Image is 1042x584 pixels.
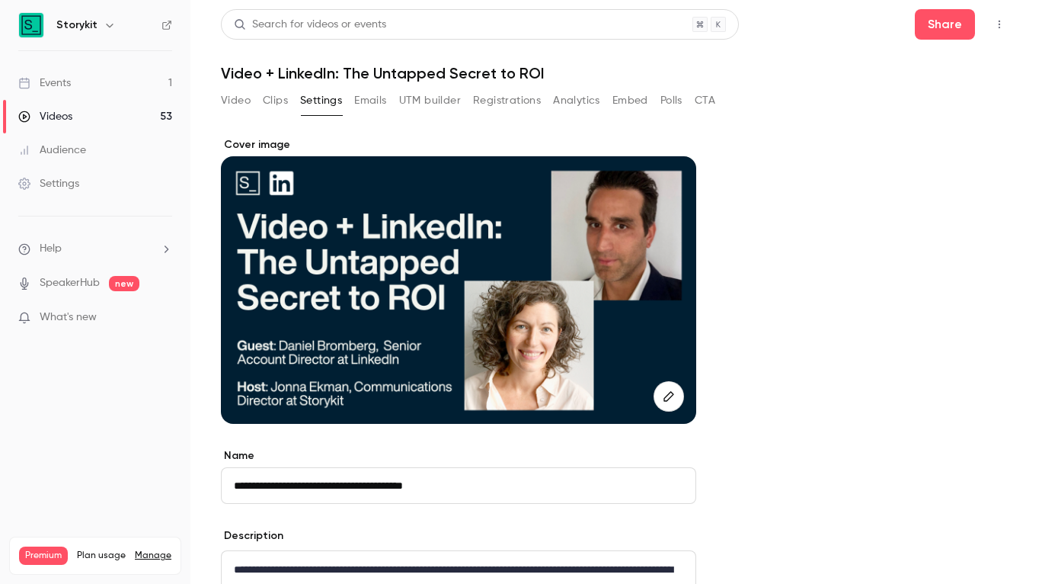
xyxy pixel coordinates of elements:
button: Analytics [553,88,600,113]
h1: Video + LinkedIn: The Untapped Secret to ROI [221,64,1012,82]
span: Help [40,241,62,257]
button: Embed [612,88,648,113]
div: Search for videos or events [234,17,386,33]
span: Plan usage [77,550,126,562]
label: Cover image [221,137,696,152]
div: Settings [18,176,79,191]
button: Settings [300,88,342,113]
button: Video [221,88,251,113]
iframe: Noticeable Trigger [154,311,172,325]
button: Emails [354,88,386,113]
span: What's new [40,310,97,326]
a: Manage [135,550,171,562]
label: Description [221,528,283,544]
button: Share [915,9,975,40]
button: Polls [660,88,682,113]
button: CTA [695,88,715,113]
span: new [109,276,139,291]
button: Clips [263,88,288,113]
h6: Storykit [56,18,97,33]
label: Name [221,448,696,464]
button: Registrations [473,88,541,113]
span: Premium [19,547,68,565]
img: Storykit [19,13,43,37]
div: Videos [18,109,72,124]
div: Events [18,75,71,91]
button: UTM builder [399,88,461,113]
li: help-dropdown-opener [18,241,172,257]
a: SpeakerHub [40,275,100,291]
div: Audience [18,143,86,158]
button: Top Bar Actions [987,12,1012,37]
